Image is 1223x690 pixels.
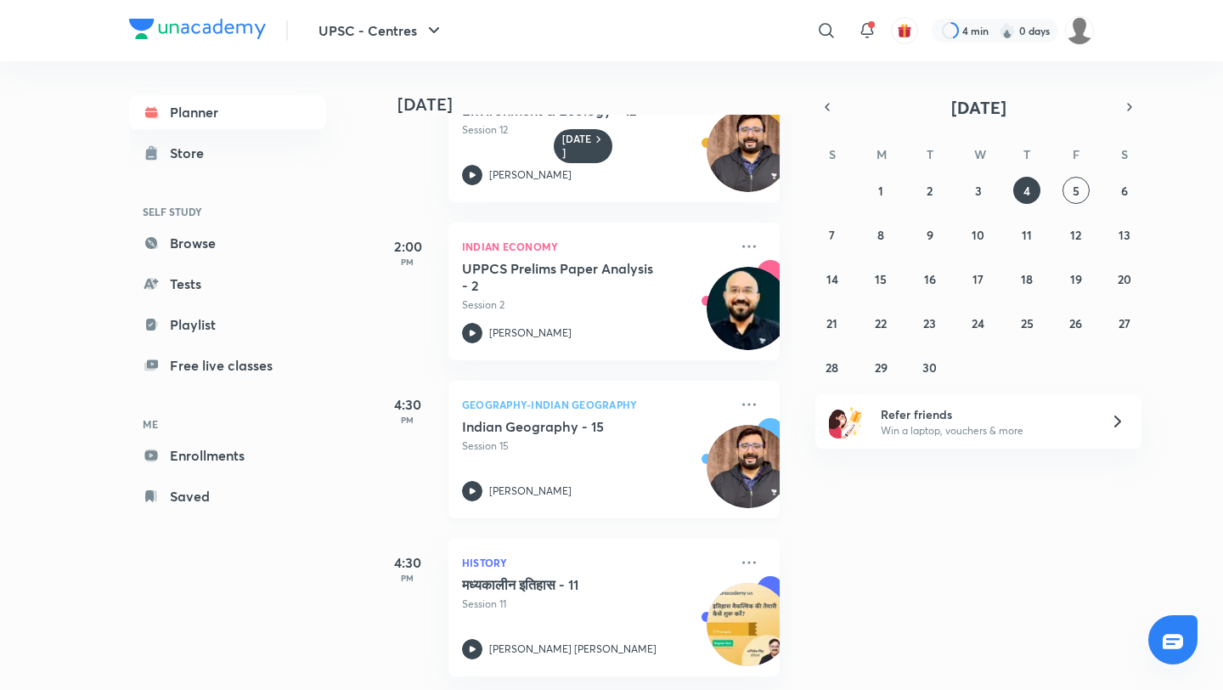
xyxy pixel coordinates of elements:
div: Store [170,143,214,163]
h6: Refer friends [881,405,1090,423]
button: September 4, 2025 [1013,177,1040,204]
abbr: September 17, 2025 [972,271,983,287]
abbr: September 13, 2025 [1119,227,1130,243]
button: September 15, 2025 [867,265,894,292]
button: September 10, 2025 [965,221,992,248]
button: [DATE] [839,95,1118,119]
button: September 3, 2025 [965,177,992,204]
button: avatar [891,17,918,44]
h5: मध्यकालीन इतिहास - 11 [462,576,673,593]
button: September 1, 2025 [867,177,894,204]
button: September 29, 2025 [867,353,894,381]
img: Vikas Mishra [1065,16,1094,45]
button: September 23, 2025 [916,309,944,337]
abbr: September 22, 2025 [875,315,887,331]
p: [PERSON_NAME] [489,167,572,183]
a: Company Logo [129,19,266,43]
button: September 24, 2025 [965,309,992,337]
abbr: September 11, 2025 [1022,227,1032,243]
h5: UPPCS Prelims Paper Analysis - 2 [462,260,673,294]
p: PM [374,573,442,583]
abbr: September 12, 2025 [1070,227,1081,243]
abbr: September 24, 2025 [972,315,984,331]
button: September 6, 2025 [1111,177,1138,204]
h5: Indian Geography - 15 [462,418,673,435]
p: Session 15 [462,438,729,454]
abbr: September 5, 2025 [1073,183,1079,199]
img: streak [999,22,1016,39]
abbr: September 26, 2025 [1069,315,1082,331]
abbr: September 30, 2025 [922,359,937,376]
a: Tests [129,267,326,301]
span: [DATE] [951,96,1006,119]
button: September 7, 2025 [819,221,846,248]
h5: 4:30 [374,394,442,415]
abbr: September 10, 2025 [972,227,984,243]
abbr: Saturday [1121,146,1128,162]
button: September 27, 2025 [1111,309,1138,337]
button: September 12, 2025 [1062,221,1090,248]
abbr: September 7, 2025 [829,227,835,243]
abbr: Wednesday [974,146,986,162]
abbr: September 3, 2025 [975,183,982,199]
h6: ME [129,410,326,438]
button: UPSC - Centres [308,14,454,48]
abbr: Sunday [829,146,836,162]
p: PM [374,415,442,425]
a: Browse [129,226,326,260]
button: September 19, 2025 [1062,265,1090,292]
button: September 21, 2025 [819,309,846,337]
abbr: Monday [876,146,887,162]
p: [PERSON_NAME] [489,325,572,341]
img: Company Logo [129,19,266,39]
p: [PERSON_NAME] [PERSON_NAME] [489,642,657,657]
abbr: September 6, 2025 [1121,183,1128,199]
button: September 18, 2025 [1013,265,1040,292]
p: Session 2 [462,297,729,313]
p: Session 12 [462,122,729,138]
abbr: September 21, 2025 [826,315,837,331]
abbr: September 20, 2025 [1118,271,1131,287]
abbr: Tuesday [927,146,933,162]
abbr: September 8, 2025 [877,227,884,243]
a: Planner [129,95,326,129]
abbr: September 28, 2025 [826,359,838,376]
a: Free live classes [129,348,326,382]
button: September 16, 2025 [916,265,944,292]
abbr: September 9, 2025 [927,227,933,243]
h5: 2:00 [374,236,442,257]
button: September 22, 2025 [867,309,894,337]
img: avatar [897,23,912,38]
button: September 13, 2025 [1111,221,1138,248]
button: September 26, 2025 [1062,309,1090,337]
abbr: September 1, 2025 [878,183,883,199]
abbr: Thursday [1023,146,1030,162]
abbr: September 25, 2025 [1021,315,1034,331]
a: Store [129,136,326,170]
p: Win a laptop, vouchers & more [881,423,1090,438]
button: September 5, 2025 [1062,177,1090,204]
a: Enrollments [129,438,326,472]
abbr: September 23, 2025 [923,315,936,331]
button: September 8, 2025 [867,221,894,248]
img: referral [829,404,863,438]
p: PM [374,257,442,267]
button: September 17, 2025 [965,265,992,292]
p: [PERSON_NAME] [489,484,572,499]
button: September 2, 2025 [916,177,944,204]
abbr: September 15, 2025 [875,271,887,287]
abbr: Friday [1073,146,1079,162]
button: September 11, 2025 [1013,221,1040,248]
button: September 9, 2025 [916,221,944,248]
abbr: September 27, 2025 [1119,315,1130,331]
button: September 20, 2025 [1111,265,1138,292]
h5: 4:30 [374,552,442,573]
abbr: September 19, 2025 [1070,271,1082,287]
button: September 25, 2025 [1013,309,1040,337]
abbr: September 2, 2025 [927,183,933,199]
button: September 30, 2025 [916,353,944,381]
p: History [462,552,729,573]
abbr: September 29, 2025 [875,359,888,376]
button: September 28, 2025 [819,353,846,381]
abbr: September 14, 2025 [826,271,838,287]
